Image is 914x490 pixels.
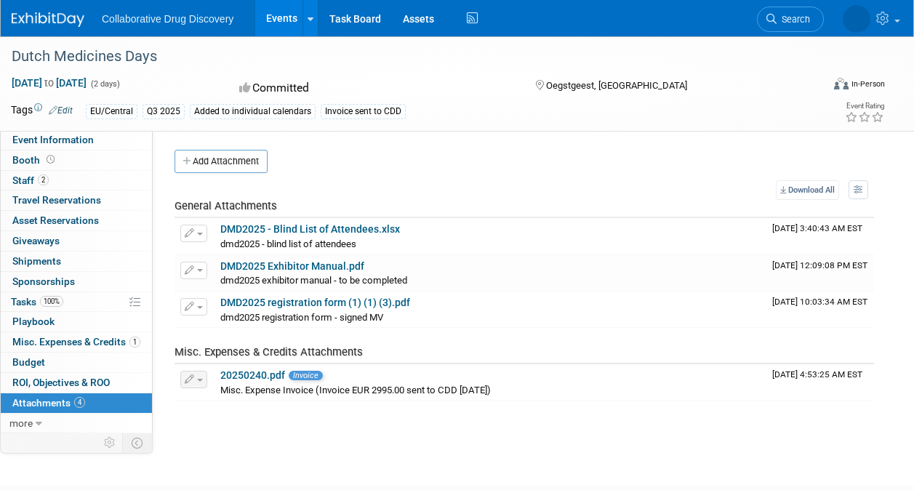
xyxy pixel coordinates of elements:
a: 20250240.pdf [220,369,285,381]
img: Format-Inperson.png [834,78,849,89]
a: Playbook [1,312,152,332]
div: EU/Central [86,104,137,119]
span: [DATE] [DATE] [11,76,87,89]
span: Upload Timestamp [772,260,867,270]
span: Giveaways [12,235,60,246]
div: Added to individual calendars [190,104,316,119]
span: 4 [74,397,85,408]
td: Upload Timestamp [766,292,874,328]
span: Playbook [12,316,55,327]
a: Giveaways [1,231,152,251]
span: Asset Reservations [12,214,99,226]
div: Committed [235,76,512,101]
a: DMD2025 registration form (1) (1) (3).pdf [220,297,410,308]
td: Personalize Event Tab Strip [97,433,123,452]
a: Shipments [1,252,152,271]
div: Invoice sent to CDD [321,104,406,119]
span: more [9,417,33,429]
span: Oegstgeest, [GEOGRAPHIC_DATA] [546,80,687,91]
span: 100% [40,296,63,307]
a: Staff2 [1,171,152,190]
span: Search [777,14,810,25]
div: Q3 2025 [143,104,185,119]
a: Misc. Expenses & Credits1 [1,332,152,352]
span: Misc. Expenses & Credits [12,336,140,348]
span: (2 days) [89,79,120,89]
a: ROI, Objectives & ROO [1,373,152,393]
a: DMD2025 Exhibitor Manual.pdf [220,260,364,272]
td: Upload Timestamp [766,255,874,292]
span: 1 [129,337,140,348]
span: Upload Timestamp [772,223,862,233]
td: Upload Timestamp [766,218,874,254]
span: General Attachments [175,199,277,212]
img: ExhibitDay [12,12,84,27]
a: Booth [1,150,152,170]
span: dmd2025 registration form - signed MV [220,312,383,323]
td: Upload Timestamp [766,364,874,401]
span: Sponsorships [12,276,75,287]
span: Booth [12,154,57,166]
button: Add Attachment [175,150,268,173]
span: Invoice [289,371,323,380]
a: Asset Reservations [1,211,152,230]
span: Attachments [12,397,85,409]
span: Upload Timestamp [772,297,867,307]
span: Shipments [12,255,61,267]
td: Tags [11,103,73,119]
a: Tasks100% [1,292,152,312]
div: Event Rating [845,103,884,110]
td: Toggle Event Tabs [123,433,153,452]
a: Budget [1,353,152,372]
div: In-Person [851,79,885,89]
span: Budget [12,356,45,368]
span: Misc. Expense Invoice (Invoice EUR 2995.00 sent to CDD [DATE]) [220,385,491,395]
a: Search [757,7,824,32]
span: Travel Reservations [12,194,101,206]
span: to [42,77,56,89]
a: Sponsorships [1,272,152,292]
a: Edit [49,105,73,116]
a: more [1,414,152,433]
a: Event Information [1,130,152,150]
span: Booth not reserved yet [44,154,57,165]
span: Event Information [12,134,94,145]
span: Tasks [11,296,63,308]
span: 2 [38,174,49,185]
div: Dutch Medicines Days [7,44,810,70]
span: Collaborative Drug Discovery [102,13,233,25]
a: Download All [776,180,839,200]
span: Misc. Expenses & Credits Attachments [175,345,363,358]
a: Attachments4 [1,393,152,413]
a: Travel Reservations [1,190,152,210]
span: dmd2025 exhibitor manual - to be completed [220,275,407,286]
div: Event Format [758,76,885,97]
img: Ben Retamal [843,5,870,33]
span: dmd2025 - blind list of attendees [220,238,356,249]
span: Staff [12,174,49,186]
a: DMD2025 - Blind List of Attendees.xlsx [220,223,400,235]
span: Upload Timestamp [772,369,862,379]
span: ROI, Objectives & ROO [12,377,110,388]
